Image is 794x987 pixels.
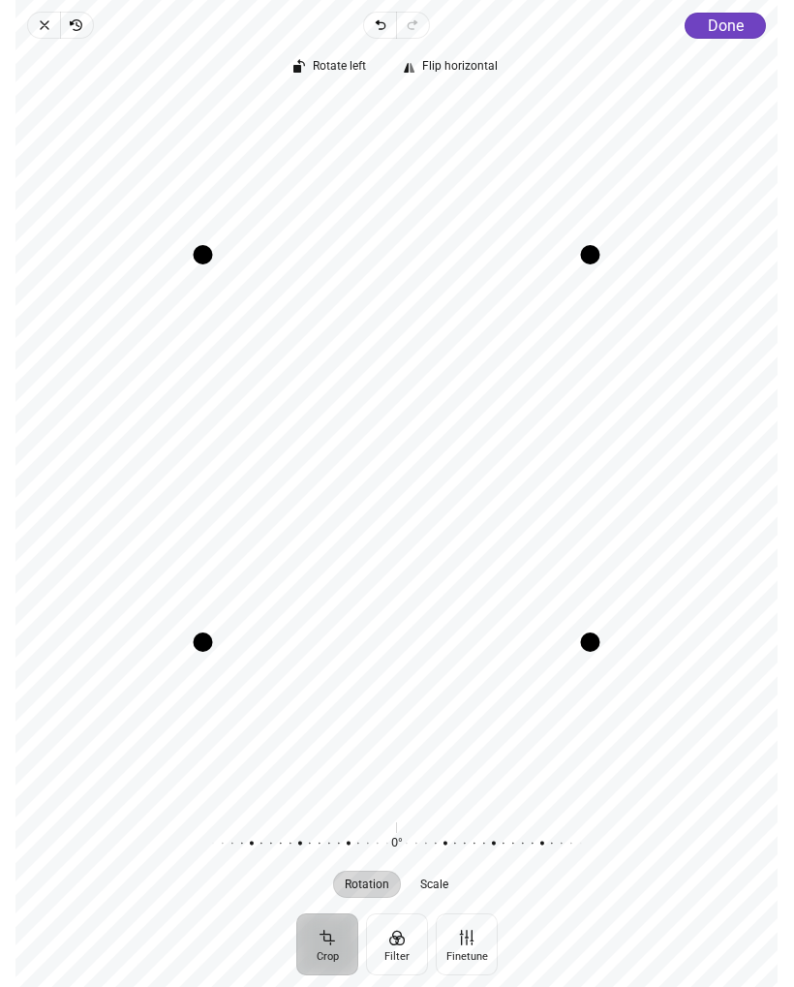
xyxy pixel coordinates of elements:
div: Drag edge t [203,245,591,264]
div: Drag corner tr [581,245,600,264]
button: Crop [296,913,358,975]
button: Rotate left [285,54,379,81]
button: Filter [366,913,428,975]
span: Rotate left [314,60,367,73]
span: Done [708,16,744,35]
span: Scale [421,879,449,890]
button: Rotation [334,871,402,898]
span: Flip horizontal [423,60,499,73]
div: Drag edge b [203,632,591,652]
div: Drag corner br [581,632,600,652]
button: Finetune [436,913,498,975]
button: Flip horizontal [394,54,510,81]
div: Drag edge r [581,255,600,642]
button: Done [686,13,767,39]
div: Drag corner tl [194,245,213,264]
div: Drag corner bl [194,632,213,652]
button: Scale [410,871,461,898]
div: Drag edge l [194,255,213,642]
span: Rotation [346,879,390,890]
